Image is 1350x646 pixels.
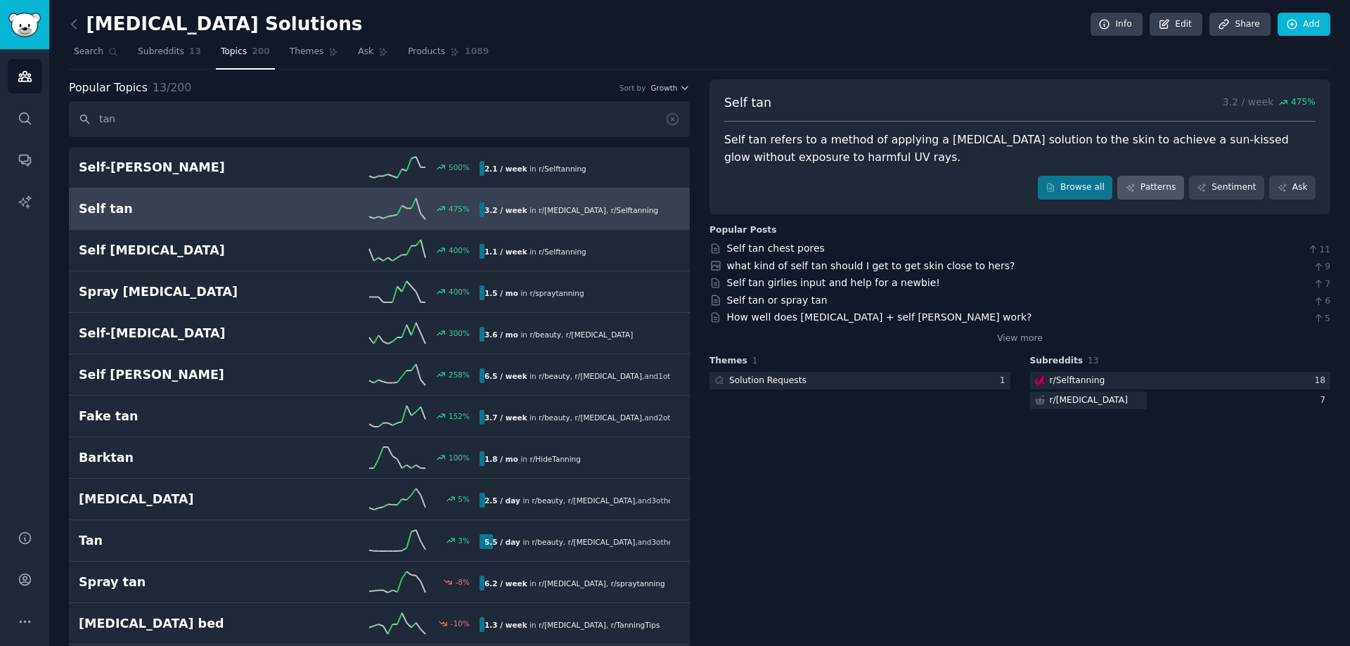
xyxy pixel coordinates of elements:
[484,579,527,588] b: 6.2 / week
[532,538,562,546] span: r/ beauty
[575,372,643,380] span: r/ [MEDICAL_DATA]
[484,330,518,339] b: 3.6 / mo
[529,455,580,463] span: r/ HideTanning
[1150,13,1202,37] a: Edit
[727,277,940,288] a: Self tan girlies input and help for a newbie!
[727,243,825,254] a: Self tan chest pores
[727,260,1015,271] a: what kind of self tan should I get to get skin close to hers?
[539,372,570,380] span: r/ beauty
[644,372,682,380] span: and 1 other
[133,41,206,70] a: Subreddits13
[484,372,527,380] b: 6.5 / week
[79,366,279,384] h2: Self [PERSON_NAME]
[69,313,690,354] a: Self-[MEDICAL_DATA]300%3.6 / moin r/beauty,r/[MEDICAL_DATA]
[1088,356,1099,366] span: 13
[566,330,634,339] span: r/ [MEDICAL_DATA]
[568,496,636,505] span: r/ [MEDICAL_DATA]
[449,370,470,380] div: 258 %
[484,247,527,256] b: 1.1 / week
[449,453,470,463] div: 100 %
[727,295,828,306] a: Self tan or spray tan
[650,83,677,93] span: Growth
[539,206,606,214] span: r/ [MEDICAL_DATA]
[1291,96,1316,109] span: 475 %
[79,449,279,467] h2: Barktan
[221,46,247,58] span: Topics
[1030,372,1331,389] a: Selftanningr/Selftanning18
[650,83,690,93] button: Growth
[1117,176,1183,200] a: Patterns
[1038,176,1113,200] a: Browse all
[451,619,470,628] div: -10 %
[729,375,806,387] div: Solution Requests
[570,372,572,380] span: ,
[606,621,608,629] span: ,
[69,230,690,271] a: Self [MEDICAL_DATA]400%1.1 / weekin r/Selftanning
[480,493,670,508] div: in
[568,538,636,546] span: r/ [MEDICAL_DATA]
[1189,176,1264,200] a: Sentiment
[724,131,1316,166] div: Self tan refers to a method of applying a [MEDICAL_DATA] solution to the skin to achieve a sun-ki...
[69,147,690,188] a: Self-[PERSON_NAME]500%2.1 / weekin r/Selftanning
[449,204,470,214] div: 475 %
[353,41,393,70] a: Ask
[449,245,470,255] div: 400 %
[1050,375,1105,387] div: r/ Selftanning
[563,538,565,546] span: ,
[79,491,279,508] h2: [MEDICAL_DATA]
[1223,94,1316,112] p: 3.2 / week
[74,46,103,58] span: Search
[724,94,771,112] span: Self tan
[480,451,586,466] div: in
[484,621,527,629] b: 1.3 / week
[484,206,527,214] b: 3.2 / week
[644,413,686,422] span: and 2 other s
[403,41,494,70] a: Products1089
[69,101,690,137] input: Search topics
[539,164,586,173] span: r/ Selftanning
[638,538,680,546] span: and 3 other s
[1320,394,1330,407] div: 7
[619,83,646,93] div: Sort by
[1278,13,1330,37] a: Add
[69,13,362,36] h2: [MEDICAL_DATA] Solutions
[1030,392,1331,409] a: r/[MEDICAL_DATA]7
[252,46,270,58] span: 200
[69,271,690,313] a: Spray [MEDICAL_DATA]400%1.5 / moin r/spraytanning
[606,579,608,588] span: ,
[480,285,589,300] div: in
[709,224,777,237] div: Popular Posts
[189,46,201,58] span: 13
[480,576,670,590] div: in
[529,289,584,297] span: r/ spraytanning
[69,354,690,396] a: Self [PERSON_NAME]258%6.5 / weekin r/beauty,r/[MEDICAL_DATA],and1other
[69,188,690,230] a: Self tan475%3.2 / weekin r/[MEDICAL_DATA],r/Selftanning
[1313,261,1330,273] span: 9
[1313,295,1330,308] span: 6
[449,328,470,338] div: 300 %
[449,411,470,421] div: 152 %
[484,538,520,546] b: 5.5 / day
[480,327,638,342] div: in
[79,615,279,633] h2: [MEDICAL_DATA] bed
[1313,313,1330,325] span: 5
[539,413,570,422] span: r/ beauty
[484,496,520,505] b: 2.5 / day
[79,574,279,591] h2: Spray tan
[69,479,690,520] a: [MEDICAL_DATA]5%2.5 / dayin r/beauty,r/[MEDICAL_DATA],and3others
[532,496,562,505] span: r/ beauty
[480,410,670,425] div: in
[1035,375,1045,385] img: Selftanning
[484,455,518,463] b: 1.8 / mo
[79,408,279,425] h2: Fake tan
[570,413,572,422] span: ,
[1030,355,1084,368] span: Subreddits
[79,325,279,342] h2: Self-[MEDICAL_DATA]
[458,494,470,504] div: 5 %
[727,311,1032,323] a: How well does [MEDICAL_DATA] + self [PERSON_NAME] work?
[79,242,279,259] h2: Self [MEDICAL_DATA]
[465,46,489,58] span: 1089
[79,200,279,218] h2: Self tan
[449,162,470,172] div: 500 %
[1314,375,1330,387] div: 18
